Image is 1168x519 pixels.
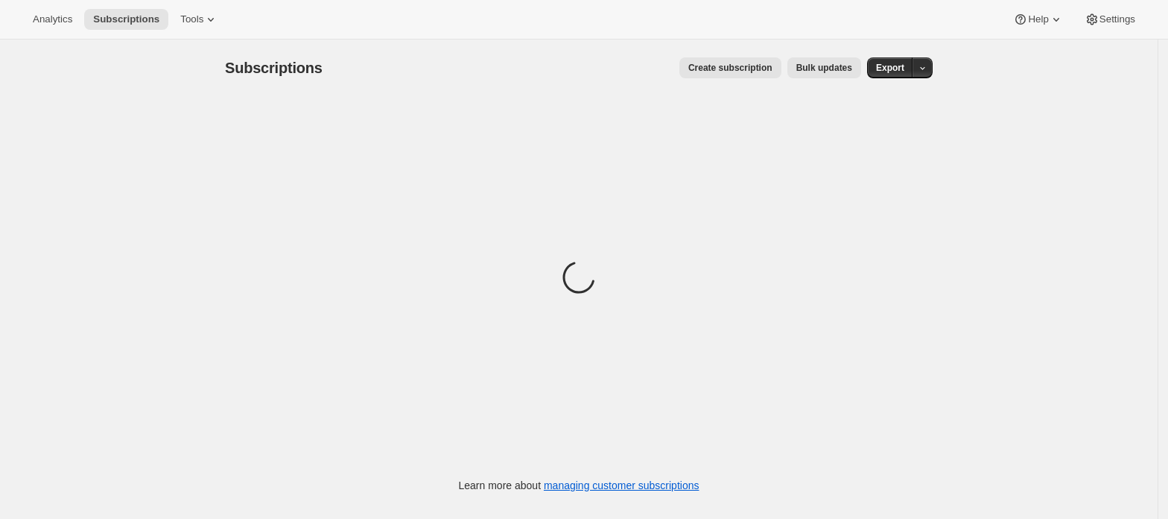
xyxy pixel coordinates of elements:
[225,60,323,76] span: Subscriptions
[1076,9,1144,30] button: Settings
[180,13,203,25] span: Tools
[24,9,81,30] button: Analytics
[1004,9,1072,30] button: Help
[459,478,699,493] p: Learn more about
[688,62,772,74] span: Create subscription
[93,13,159,25] span: Subscriptions
[876,62,904,74] span: Export
[84,9,168,30] button: Subscriptions
[787,57,861,78] button: Bulk updates
[1099,13,1135,25] span: Settings
[33,13,72,25] span: Analytics
[679,57,781,78] button: Create subscription
[171,9,227,30] button: Tools
[544,479,699,491] a: managing customer subscriptions
[1028,13,1048,25] span: Help
[796,62,852,74] span: Bulk updates
[867,57,913,78] button: Export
